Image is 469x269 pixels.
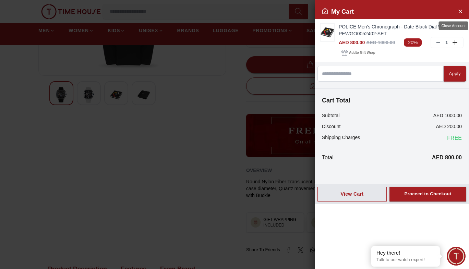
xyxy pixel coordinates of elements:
[323,191,381,197] div: View Cart
[447,247,466,266] div: Chat Widget
[322,123,340,130] p: Discount
[404,190,451,198] div: Proceed to Checkout
[439,22,468,30] div: Close Account
[322,96,462,105] h4: Cart Total
[432,154,462,162] p: AED 800.00
[322,154,334,162] p: Total
[376,257,435,263] p: Talk to our watch expert!
[389,187,466,201] button: Proceed to Checkout
[444,66,466,82] button: Apply
[339,40,365,45] span: AED 800.00
[317,187,387,201] button: View Cart
[366,40,395,45] span: AED 1000.00
[455,5,466,16] button: Close Account
[322,112,339,119] p: Subtotal
[444,39,449,46] p: 1
[349,49,375,56] span: Add to Gift Wrap
[322,7,354,16] h2: My Cart
[339,48,378,58] button: Addto Gift Wrap
[436,123,462,130] p: AED 200.00
[449,70,461,78] div: Apply
[321,24,334,41] img: ...
[404,38,422,47] span: 20%
[433,112,462,119] p: AED 1000.00
[447,134,462,142] span: FREE
[376,249,435,256] div: Hey there!
[339,23,464,37] a: POLICE Men's Chronograph - Date Black Dial Watch - PEWGO0052402-SET
[322,134,360,142] p: Shipping Charges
